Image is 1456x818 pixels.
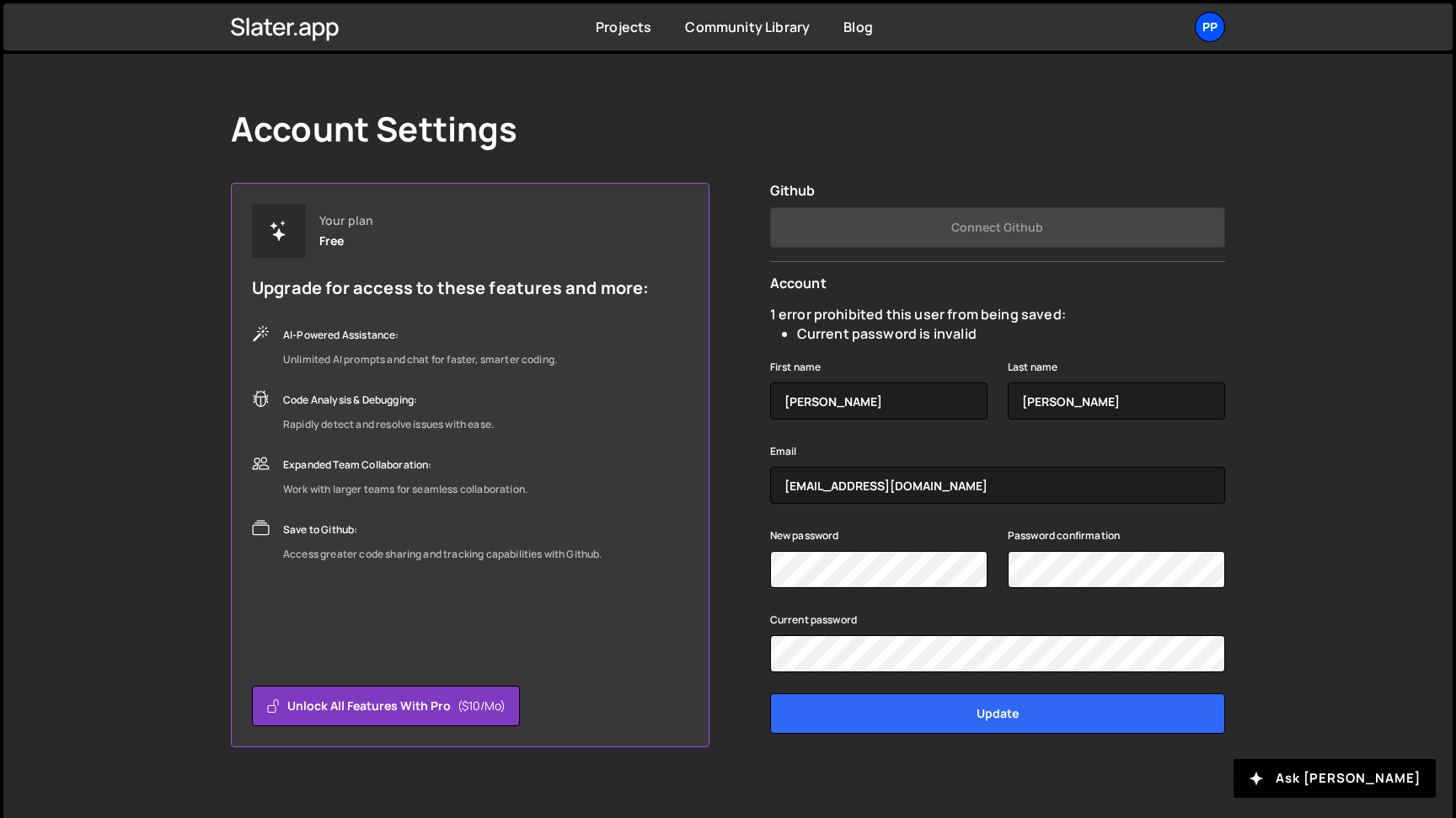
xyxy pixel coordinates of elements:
div: Access greater code sharing and tracking capabilities with Github. [283,544,602,564]
a: PP [1195,12,1225,42]
div: Expanded Team Collaboration: [283,455,527,475]
button: Ask [PERSON_NAME] [1234,759,1436,798]
div: Rapidly detect and resolve issues with ease. [283,414,494,435]
a: Blog [843,18,873,36]
label: Email [770,443,797,460]
div: 1 error prohibited this user from being saved: [770,305,1225,323]
h2: Github [770,183,1225,199]
div: Work with larger teams for seamless collaboration. [283,479,527,500]
h2: Account [770,275,1225,291]
div: Free [319,234,345,248]
a: Community Library [685,18,810,36]
div: Save to Github: [283,520,602,540]
div: Unlimited AI prompts and chat for faster, smarter coding. [283,350,557,370]
a: Projects [596,18,651,36]
div: Your plan [319,214,373,227]
h5: Upgrade for access to these features and more: [252,278,649,298]
label: Password confirmation [1008,527,1120,544]
h1: Account Settings [231,109,518,149]
label: First name [770,359,822,376]
label: Last name [1008,359,1057,376]
input: Update [770,693,1225,734]
div: Code Analysis & Debugging: [283,390,494,410]
button: Connect Github [770,207,1225,248]
span: ($10/mo) [458,698,506,714]
label: New password [770,527,839,544]
li: Current password is invalid [797,324,1225,343]
label: Current password [770,612,858,628]
button: Unlock all features with Pro($10/mo) [252,686,520,726]
div: AI-Powered Assistance: [283,325,557,345]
